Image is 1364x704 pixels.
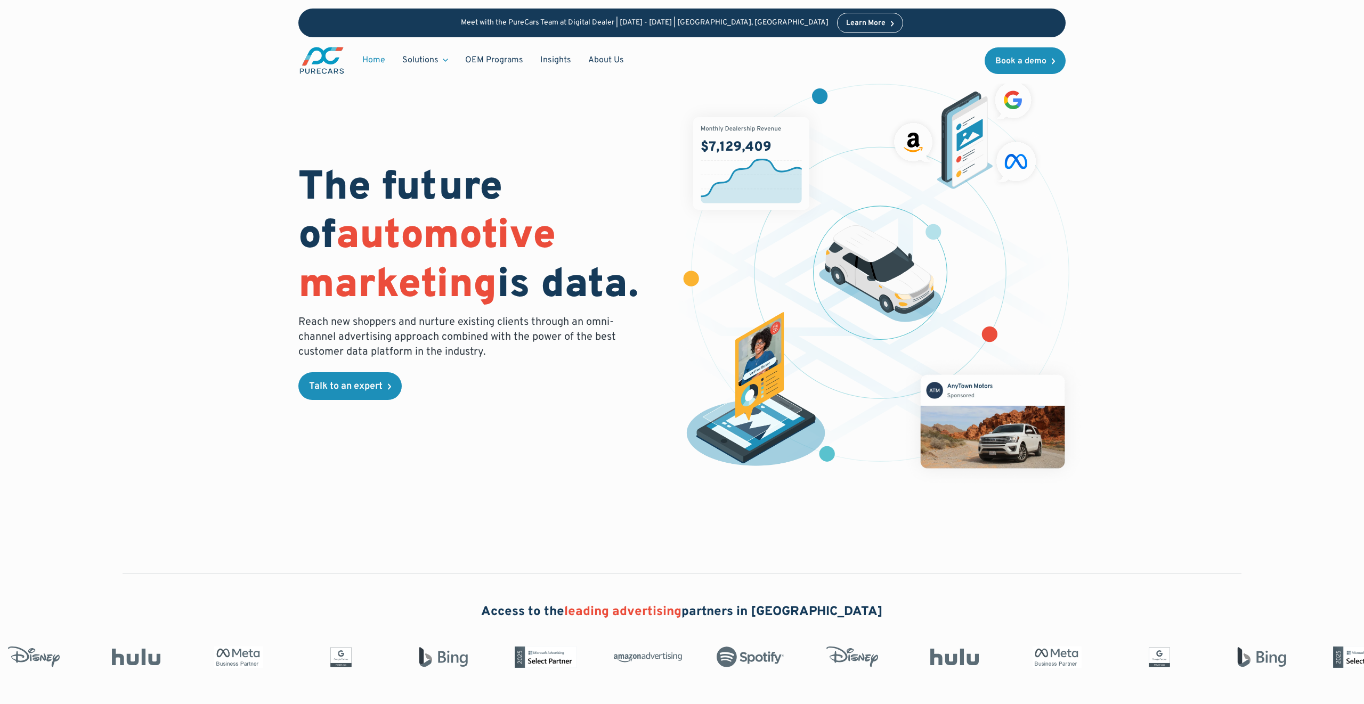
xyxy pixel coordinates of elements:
[693,117,809,210] img: chart showing monthly dealership revenue of $7m
[1109,646,1178,668] img: Google Partner
[837,13,903,33] a: Learn More
[985,47,1066,74] a: Book a demo
[889,77,1042,189] img: ads on social media and advertising partners
[457,50,532,70] a: OEM Programs
[393,646,461,668] img: Bing
[481,603,883,621] h2: Access to the partners in [GEOGRAPHIC_DATA]
[298,211,556,311] span: automotive marketing
[86,649,155,666] img: Hulu
[394,50,457,70] div: Solutions
[298,46,345,75] a: main
[298,315,622,359] p: Reach new shoppers and nurture existing clients through an omni-channel advertising approach comb...
[298,165,669,310] h1: The future of is data.
[676,312,835,471] img: persona of a buyer
[580,50,632,70] a: About Us
[298,372,402,400] a: Talk to an expert
[995,57,1046,66] div: Book a demo
[298,46,345,75] img: purecars logo
[900,355,1084,488] img: mockup of facebook post
[846,20,886,27] div: Learn More
[291,646,359,668] img: Google Partner
[1007,646,1075,668] img: Meta Business Partner
[309,382,383,391] div: Talk to an expert
[461,19,829,28] p: Meet with the PureCars Team at Digital Dealer | [DATE] - [DATE] | [GEOGRAPHIC_DATA], [GEOGRAPHIC_...
[532,50,580,70] a: Insights
[496,646,564,668] img: Microsoft Advertising Partner
[1212,646,1280,668] img: Bing
[189,646,257,668] img: Meta Business Partner
[802,646,871,668] img: Disney
[905,649,973,666] img: Hulu
[598,649,666,666] img: Amazon Advertising
[564,604,681,620] span: leading advertising
[700,646,768,668] img: Spotify
[402,54,439,66] div: Solutions
[819,225,941,322] img: illustration of a vehicle
[354,50,394,70] a: Home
